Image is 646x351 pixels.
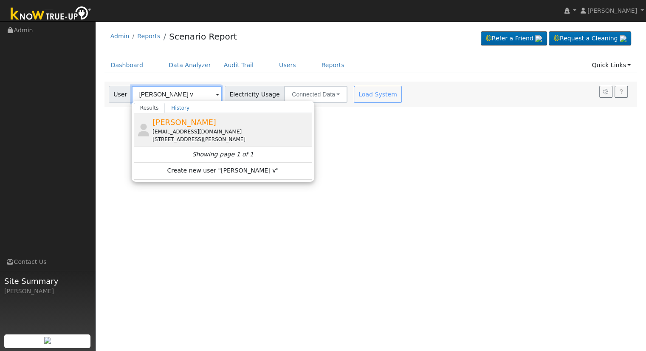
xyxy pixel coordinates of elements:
span: [PERSON_NAME] [587,7,637,14]
img: Know True-Up [6,5,96,24]
span: [PERSON_NAME] [152,118,216,127]
span: Site Summary [4,275,91,287]
a: Scenario Report [169,31,237,42]
a: Users [273,57,302,73]
a: Admin [110,33,130,40]
input: Select a User [132,86,222,103]
img: retrieve [620,35,626,42]
a: Dashboard [104,57,150,73]
a: Refer a Friend [481,31,547,46]
i: Showing page 1 of 1 [192,150,254,159]
a: Reports [315,57,351,73]
a: Quick Links [585,57,637,73]
div: [STREET_ADDRESS][PERSON_NAME] [152,136,310,143]
button: Settings [599,86,612,98]
a: Results [134,103,165,113]
button: Connected Data [284,86,347,103]
span: User [109,86,132,103]
a: Reports [137,33,160,40]
a: Help Link [615,86,628,98]
span: Electricity Usage [225,86,285,103]
a: Data Analyzer [162,57,217,73]
div: [EMAIL_ADDRESS][DOMAIN_NAME] [152,128,310,136]
img: retrieve [44,337,51,344]
span: Create new user "[PERSON_NAME] v" [167,166,279,176]
a: History [165,103,196,113]
a: Audit Trail [217,57,260,73]
img: retrieve [535,35,542,42]
div: [PERSON_NAME] [4,287,91,296]
a: Request a Cleaning [549,31,631,46]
